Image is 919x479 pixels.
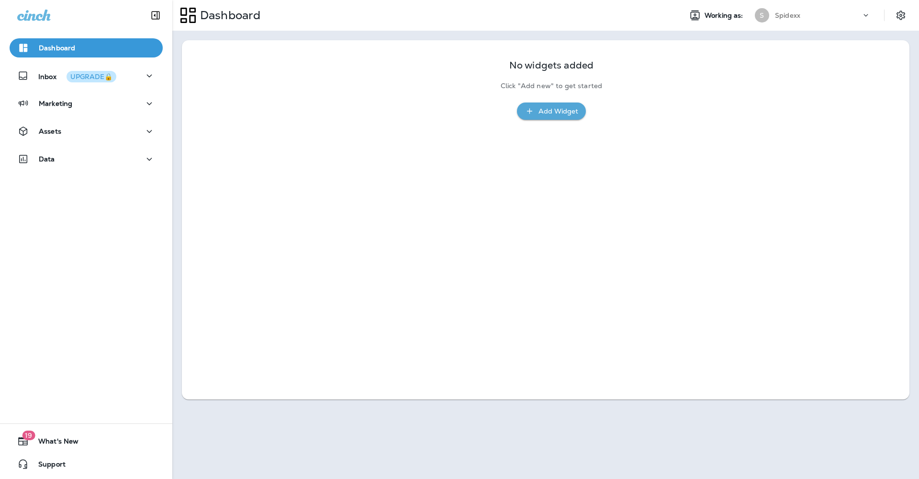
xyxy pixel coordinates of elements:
button: Assets [10,122,163,141]
button: 19What's New [10,432,163,451]
span: 19 [22,431,35,440]
p: Dashboard [39,44,75,52]
p: Spidexx [775,11,800,19]
p: Dashboard [196,8,260,23]
button: Support [10,455,163,474]
button: Settings [892,7,909,24]
span: Support [29,460,66,472]
button: Dashboard [10,38,163,57]
button: Collapse Sidebar [142,6,169,25]
div: Add Widget [538,105,578,117]
button: Data [10,149,163,169]
p: No widgets added [509,61,594,69]
div: UPGRADE🔒 [70,73,112,80]
p: Click "Add new" to get started [501,82,602,90]
span: Working as: [705,11,745,20]
button: Marketing [10,94,163,113]
div: S [755,8,769,23]
p: Marketing [39,100,72,107]
p: Data [39,155,55,163]
p: Inbox [38,71,116,81]
span: What's New [29,437,78,449]
button: UPGRADE🔒 [67,71,116,82]
button: Add Widget [517,103,586,120]
button: InboxUPGRADE🔒 [10,66,163,85]
p: Assets [39,127,61,135]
